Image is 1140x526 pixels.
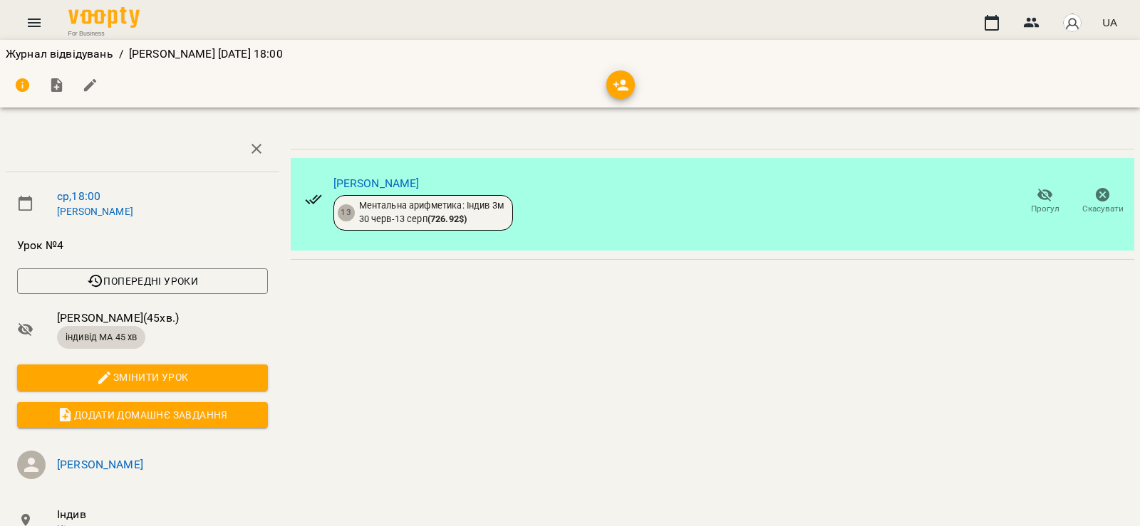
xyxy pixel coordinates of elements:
[1031,203,1059,215] span: Прогул
[28,406,256,424] span: Додати домашнє завдання
[427,214,467,224] b: ( 726.92 $ )
[57,458,143,471] a: [PERSON_NAME]
[57,310,268,327] span: [PERSON_NAME] ( 45 хв. )
[6,46,1134,63] nav: breadcrumb
[338,204,355,221] div: 13
[17,6,51,40] button: Menu
[1016,182,1074,221] button: Прогул
[1102,15,1117,30] span: UA
[359,199,504,226] div: Ментальна арифметика: Індив 3м 30 черв - 13 серп
[333,177,420,190] a: [PERSON_NAME]
[57,506,268,523] span: Індив
[1082,203,1124,215] span: Скасувати
[17,364,268,390] button: Змінити урок
[68,29,140,38] span: For Business
[57,206,133,217] a: [PERSON_NAME]
[68,7,140,28] img: Voopty Logo
[28,273,256,290] span: Попередні уроки
[57,189,100,203] a: ср , 18:00
[17,237,268,254] span: Урок №4
[6,47,113,61] a: Журнал відвідувань
[57,331,145,344] span: індивід МА 45 хв
[17,268,268,294] button: Попередні уроки
[1074,182,1131,221] button: Скасувати
[17,402,268,428] button: Додати домашнє завдання
[119,46,123,63] li: /
[1097,9,1123,36] button: UA
[28,369,256,386] span: Змінити урок
[129,46,283,63] p: [PERSON_NAME] [DATE] 18:00
[1062,13,1082,33] img: avatar_s.png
